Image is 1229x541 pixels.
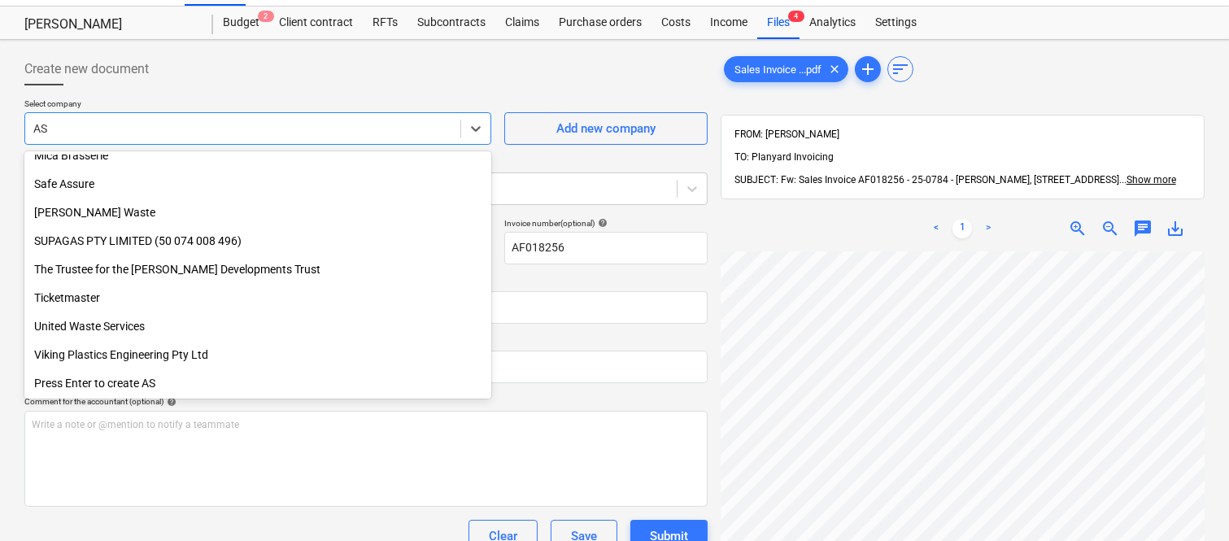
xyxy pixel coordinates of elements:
[757,7,800,39] a: Files4
[407,7,495,39] a: Subcontracts
[725,63,831,76] span: Sales Invoice ...pdf
[734,174,1119,185] span: SUBJECT: Fw: Sales Invoice AF018256 - 25-0784 - [PERSON_NAME], [STREET_ADDRESS]
[495,7,549,39] a: Claims
[549,7,652,39] a: Purchase orders
[926,219,946,238] a: Previous page
[825,59,844,79] span: clear
[734,129,839,140] span: FROM: [PERSON_NAME]
[213,7,269,39] div: Budget
[1133,219,1153,238] span: chat
[24,98,491,112] p: Select company
[373,277,708,288] div: Due date
[363,7,407,39] a: RFTs
[652,7,700,39] a: Costs
[504,218,708,229] div: Invoice number (optional)
[891,59,910,79] span: sort
[858,59,878,79] span: add
[504,112,708,145] button: Add new company
[952,219,972,238] a: Page 1 is your current page
[504,232,708,264] input: Invoice number
[865,7,926,39] a: Settings
[724,56,848,82] div: Sales Invoice ...pdf
[595,218,608,228] span: help
[213,7,269,39] a: Budget2
[258,11,274,22] span: 2
[788,11,804,22] span: 4
[1127,174,1176,185] span: Show more
[800,7,865,39] a: Analytics
[1100,219,1120,238] span: zoom_out
[163,397,177,407] span: help
[556,118,656,139] div: Add new company
[373,291,708,324] input: Due date not specified
[24,16,194,33] div: [PERSON_NAME]
[1148,463,1229,541] iframe: Chat Widget
[269,7,363,39] a: Client contract
[978,219,998,238] a: Next page
[757,7,800,39] div: Files
[1166,219,1185,238] span: save_alt
[24,59,149,79] span: Create new document
[1068,219,1087,238] span: zoom_in
[700,7,757,39] a: Income
[1119,174,1176,185] span: ...
[24,396,708,407] div: Comment for the accountant (optional)
[734,151,834,163] span: TO: Planyard Invoicing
